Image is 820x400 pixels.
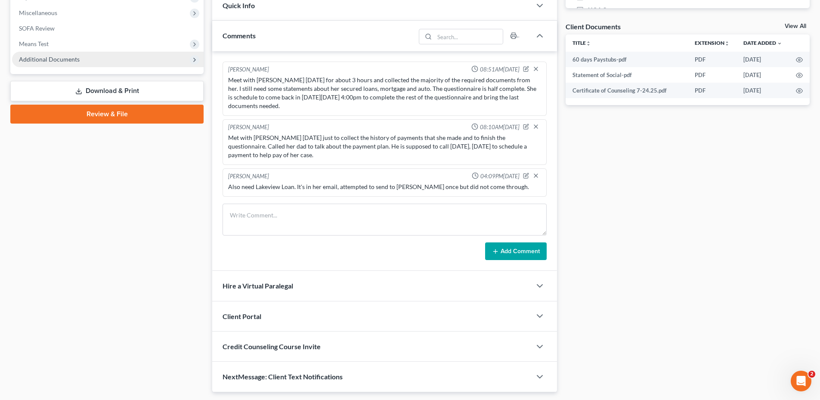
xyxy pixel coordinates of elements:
span: 2 [808,371,815,378]
a: Titleunfold_more [572,40,591,46]
span: 08:51AM[DATE] [480,65,520,74]
a: Date Added expand_more [743,40,782,46]
iframe: Intercom live chat [791,371,811,391]
td: Certificate of Counseling 7-24.25.pdf [566,83,688,98]
div: [PERSON_NAME] [228,172,269,181]
span: Quick Info [223,1,255,9]
td: PDF [688,52,736,67]
i: unfold_more [724,41,730,46]
span: HOA Statement [588,6,631,14]
div: [PERSON_NAME] [228,65,269,74]
span: SOFA Review [19,25,55,32]
td: [DATE] [736,83,789,98]
a: Review & File [10,105,204,124]
a: Extensionunfold_more [695,40,730,46]
span: Additional Documents [19,56,80,63]
input: Search... [435,29,503,44]
div: Meet with [PERSON_NAME] [DATE] for about 3 hours and collected the majority of the required docum... [228,76,541,110]
button: Add Comment [485,242,547,260]
i: unfold_more [586,41,591,46]
div: Client Documents [566,22,621,31]
td: 60 days Paystubs-pdf [566,52,688,67]
td: [DATE] [736,52,789,67]
span: Miscellaneous [19,9,57,16]
div: [PERSON_NAME] [228,123,269,132]
td: [DATE] [736,67,789,83]
span: Comments [223,31,256,40]
span: 08:10AM[DATE] [480,123,520,131]
i: expand_more [777,41,782,46]
span: Hire a Virtual Paralegal [223,282,293,290]
a: View All [785,23,806,29]
td: PDF [688,83,736,98]
div: Also need Lakeview Loan. It's in her email, attempted to send to [PERSON_NAME] once but did not c... [228,183,541,191]
span: Means Test [19,40,49,47]
td: Statement of Social-pdf [566,67,688,83]
span: Credit Counseling Course Invite [223,342,321,350]
span: Client Portal [223,312,261,320]
a: Download & Print [10,81,204,101]
span: 04:09PM[DATE] [480,172,520,180]
a: SOFA Review [12,21,204,36]
td: PDF [688,67,736,83]
div: Met with [PERSON_NAME] [DATE] just to collect the history of payments that she made and to finish... [228,133,541,159]
span: NextMessage: Client Text Notifications [223,372,343,381]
